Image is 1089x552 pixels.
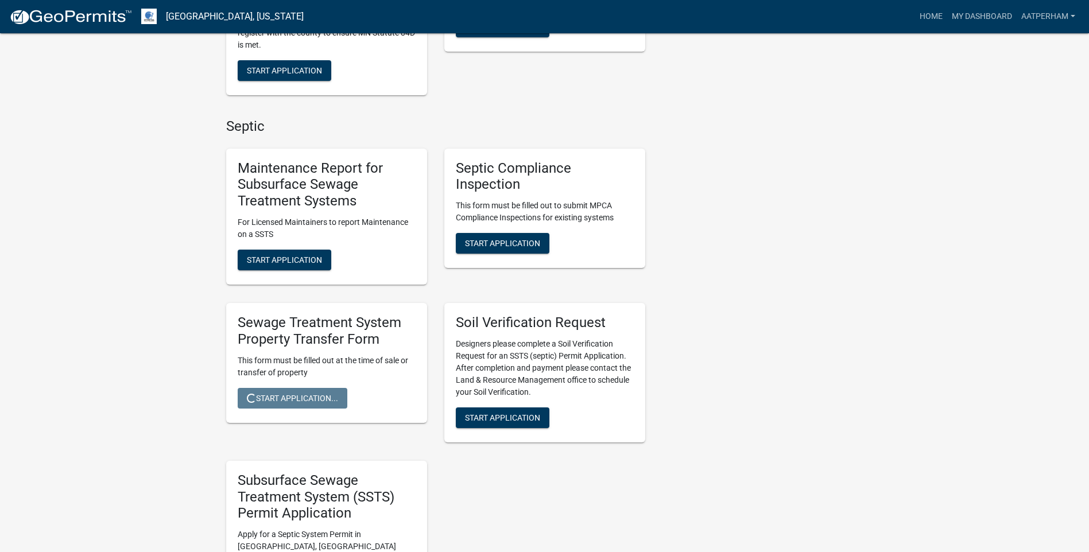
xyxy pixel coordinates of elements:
[456,200,634,224] p: This form must be filled out to submit MPCA Compliance Inspections for existing systems
[465,239,540,248] span: Start Application
[238,216,416,240] p: For Licensed Maintainers to report Maintenance on a SSTS
[456,338,634,398] p: Designers please complete a Soil Verification Request for an SSTS (septic) Permit Application. Af...
[247,65,322,75] span: Start Application
[247,393,338,402] span: Start Application...
[238,472,416,522] h5: Subsurface Sewage Treatment System (SSTS) Permit Application
[238,388,347,409] button: Start Application...
[166,7,304,26] a: [GEOGRAPHIC_DATA], [US_STATE]
[947,6,1017,28] a: My Dashboard
[456,407,549,428] button: Start Application
[456,314,634,331] h5: Soil Verification Request
[247,255,322,265] span: Start Application
[226,118,645,135] h4: Septic
[238,160,416,209] h5: Maintenance Report for Subsurface Sewage Treatment Systems
[238,250,331,270] button: Start Application
[915,6,947,28] a: Home
[456,17,549,37] button: Start Application
[141,9,157,24] img: Otter Tail County, Minnesota
[456,160,634,193] h5: Septic Compliance Inspection
[238,60,331,81] button: Start Application
[238,314,416,348] h5: Sewage Treatment System Property Transfer Form
[1017,6,1080,28] a: AATPerham
[238,355,416,379] p: This form must be filled out at the time of sale or transfer of property
[465,413,540,422] span: Start Application
[456,233,549,254] button: Start Application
